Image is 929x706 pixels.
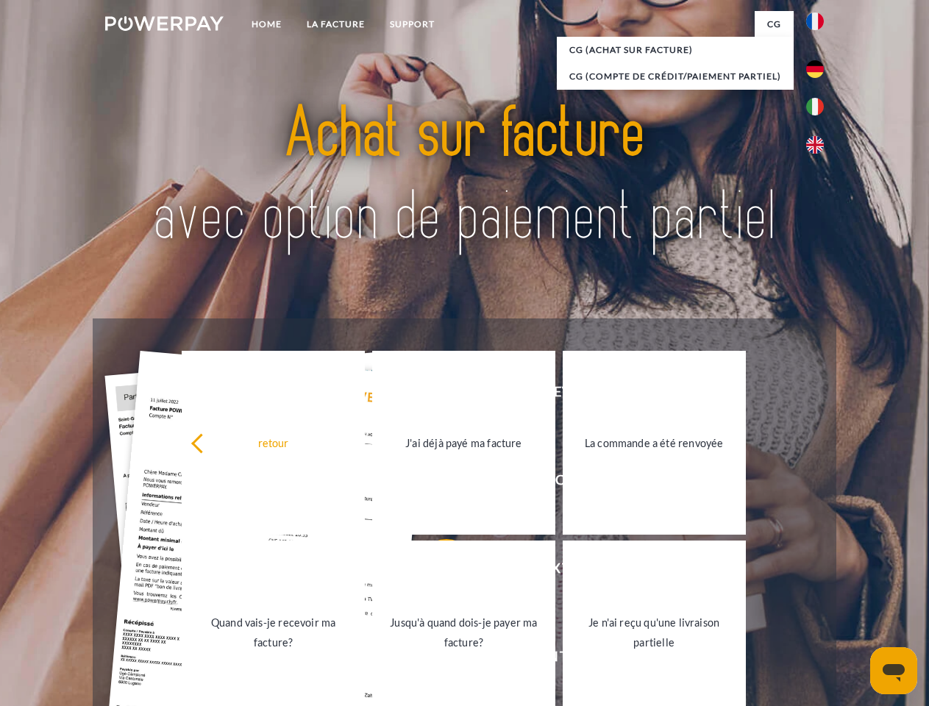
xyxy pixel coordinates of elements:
div: Jusqu'à quand dois-je payer ma facture? [381,613,547,652]
a: Support [377,11,447,38]
a: Home [239,11,294,38]
div: retour [191,432,356,452]
div: La commande a été renvoyée [572,432,737,452]
a: CG (achat sur facture) [557,37,794,63]
div: Quand vais-je recevoir ma facture? [191,613,356,652]
img: logo-powerpay-white.svg [105,16,224,31]
img: en [806,136,824,154]
img: fr [806,13,824,30]
a: CG [755,11,794,38]
div: Je n'ai reçu qu'une livraison partielle [572,613,737,652]
img: title-powerpay_fr.svg [140,71,789,282]
div: J'ai déjà payé ma facture [381,432,547,452]
img: it [806,98,824,115]
a: LA FACTURE [294,11,377,38]
a: CG (Compte de crédit/paiement partiel) [557,63,794,90]
img: de [806,60,824,78]
iframe: Bouton de lancement de la fenêtre de messagerie [870,647,917,694]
